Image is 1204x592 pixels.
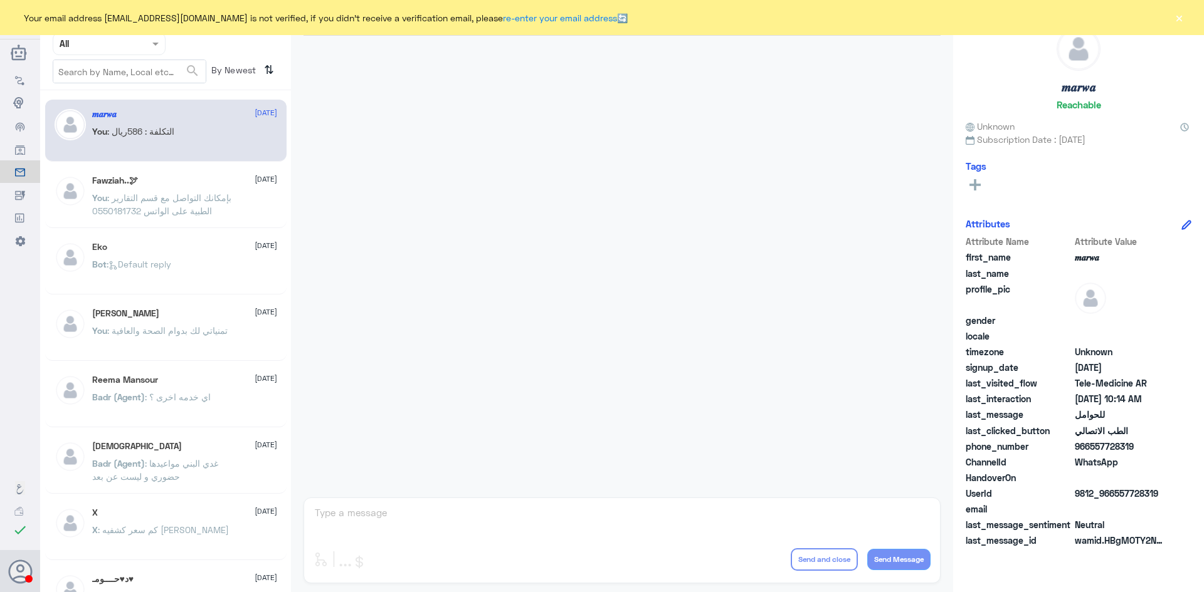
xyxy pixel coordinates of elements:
span: : بإمكانك التواصل مع قسم التقارير الطبية على الواتس 0550181732 [92,192,231,216]
img: defaultAdmin.png [1057,28,1100,70]
span: first_name [966,251,1072,264]
i: check [13,522,28,537]
span: Badr (Agent) [92,392,145,402]
span: : اي خدمه اخرى ؟ [145,392,211,402]
span: : كم سعر كشفيه [PERSON_NAME] [98,524,229,535]
button: Send Message [867,549,931,570]
span: timezone [966,345,1072,358]
span: : Default reply [107,259,171,269]
span: 0 [1075,518,1166,531]
h5: سبحان الله [92,441,182,452]
span: : تمنياتي لك بدوام الصحة والعافية [107,325,228,336]
span: [DATE] [255,306,277,318]
img: defaultAdmin.png [55,175,86,207]
span: Your email address [EMAIL_ADDRESS][DOMAIN_NAME] is not verified, if you didn't receive a verifica... [24,11,628,24]
span: last_message_id [966,534,1072,547]
img: defaultAdmin.png [55,441,86,472]
span: search [185,63,200,78]
a: re-enter your email address [503,13,617,23]
span: You [92,126,107,137]
span: Attribute Name [966,235,1072,248]
h5: X [92,507,98,518]
span: X [92,524,98,535]
span: null [1075,471,1166,484]
span: [DATE] [255,506,277,517]
h5: Fawziah..🕊 [92,175,138,186]
span: null [1075,314,1166,327]
img: defaultAdmin.png [55,507,86,539]
span: wamid.HBgMOTY2NTU3NzI4MzE5FQIAEhgUM0E5RTVFNEQyREI4NEEyRjZEN0MA [1075,534,1166,547]
span: Bot [92,259,107,269]
span: [DATE] [255,174,277,185]
span: Tele-Medicine AR [1075,376,1166,390]
span: null [1075,330,1166,343]
img: defaultAdmin.png [55,242,86,273]
span: : التكلفة : 586ريال [107,126,174,137]
h5: د♥حــــومـ♥ [92,574,134,584]
button: Avatar [8,559,32,583]
span: 2025-09-02T07:13:55.844Z [1075,361,1166,374]
span: Subscription Date : [DATE] [966,133,1191,146]
span: Badr (Agent) [92,458,145,469]
span: Unknown [966,120,1015,133]
h6: Attributes [966,218,1010,229]
span: : غدي البني مواعيدها حضوري و ليست عن بعد [92,458,218,482]
button: search [185,61,200,81]
span: You [92,325,107,336]
span: last_visited_flow [966,376,1072,390]
span: 966557728319 [1075,440,1166,453]
h5: 𝒎𝒂𝒓𝒘𝒂 [1062,80,1096,95]
span: 9812_966557728319 [1075,487,1166,500]
h5: Eko [92,242,107,252]
h5: 𝒎𝒂𝒓𝒘𝒂 [92,109,117,120]
span: gender [966,314,1072,327]
span: Attribute Value [1075,235,1166,248]
span: Unknown [1075,345,1166,358]
h5: Reema Mansour [92,375,158,385]
img: defaultAdmin.png [55,109,86,140]
span: last_clicked_button [966,424,1072,437]
span: [DATE] [255,572,277,583]
span: You [92,192,107,203]
span: 2025-09-02T07:14:46.427Z [1075,392,1166,405]
span: HandoverOn [966,471,1072,484]
button: Send and close [791,548,858,571]
input: Search by Name, Local etc… [53,60,206,83]
span: للحوامل [1075,408,1166,421]
span: 2 [1075,455,1166,469]
span: [DATE] [255,373,277,384]
span: last_message_sentiment [966,518,1072,531]
span: signup_date [966,361,1072,374]
span: [DATE] [255,107,277,118]
h5: Mohammed ALRASHED [92,308,159,319]
h6: Reachable [1057,99,1101,110]
span: email [966,502,1072,516]
img: defaultAdmin.png [55,375,86,406]
span: UserId [966,487,1072,500]
span: last_message [966,408,1072,421]
span: [DATE] [255,439,277,450]
button: × [1173,11,1185,24]
img: defaultAdmin.png [1075,283,1106,314]
span: last_interaction [966,392,1072,405]
img: defaultAdmin.png [55,308,86,340]
span: locale [966,330,1072,343]
span: [DATE] [255,240,277,251]
span: By Newest [206,60,259,85]
span: last_name [966,267,1072,280]
i: ⇅ [264,60,274,80]
span: profile_pic [966,283,1072,311]
span: 𝒎𝒂𝒓𝒘𝒂 [1075,251,1166,264]
span: ChannelId [966,455,1072,469]
h6: Tags [966,160,986,172]
span: phone_number [966,440,1072,453]
span: الطب الاتصالي [1075,424,1166,437]
span: null [1075,502,1166,516]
